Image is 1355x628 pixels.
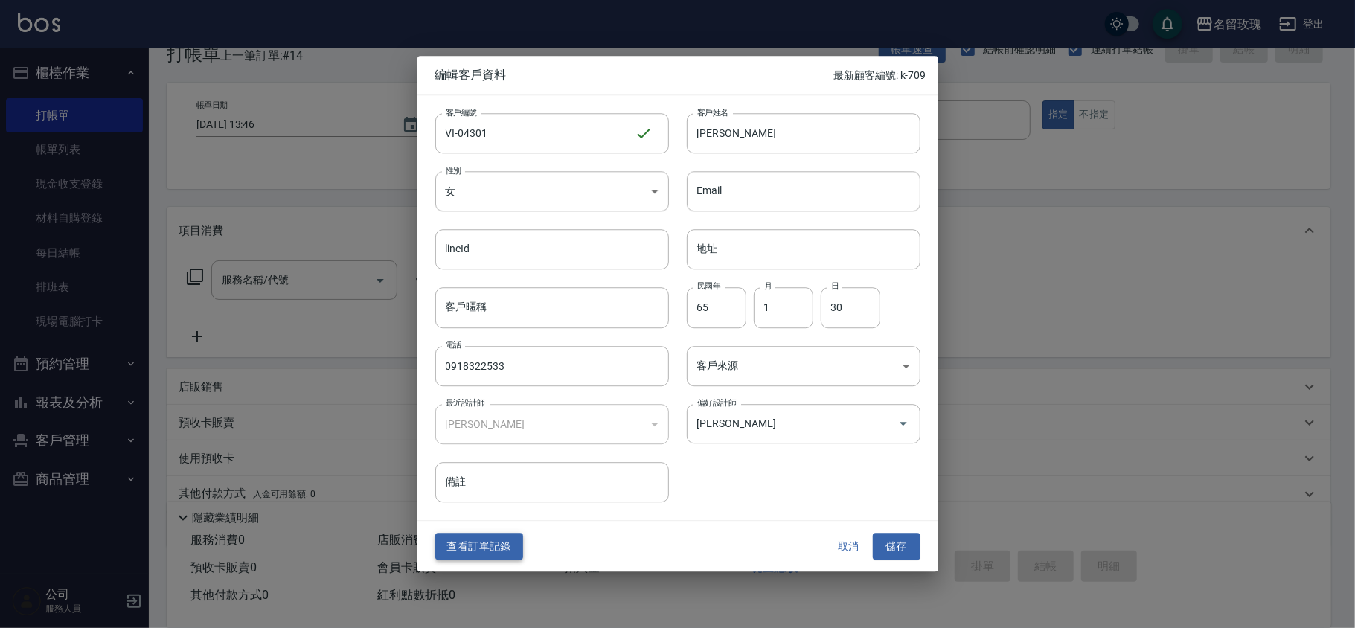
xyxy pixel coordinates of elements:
p: 最新顧客編號: k-709 [833,68,926,83]
label: 最近設計師 [446,397,484,408]
div: [PERSON_NAME] [435,404,669,444]
div: 女 [435,171,669,211]
button: 查看訂單記錄 [435,533,523,560]
span: 編輯客戶資料 [435,68,834,83]
label: 客戶編號 [446,106,477,118]
label: 客戶姓名 [697,106,728,118]
button: 儲存 [873,533,920,560]
label: 性別 [446,164,461,176]
label: 月 [764,281,772,292]
label: 民國年 [697,281,720,292]
label: 偏好設計師 [697,397,736,408]
label: 電話 [446,339,461,350]
label: 日 [831,281,839,292]
button: Open [891,412,915,436]
button: 取消 [825,533,873,560]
